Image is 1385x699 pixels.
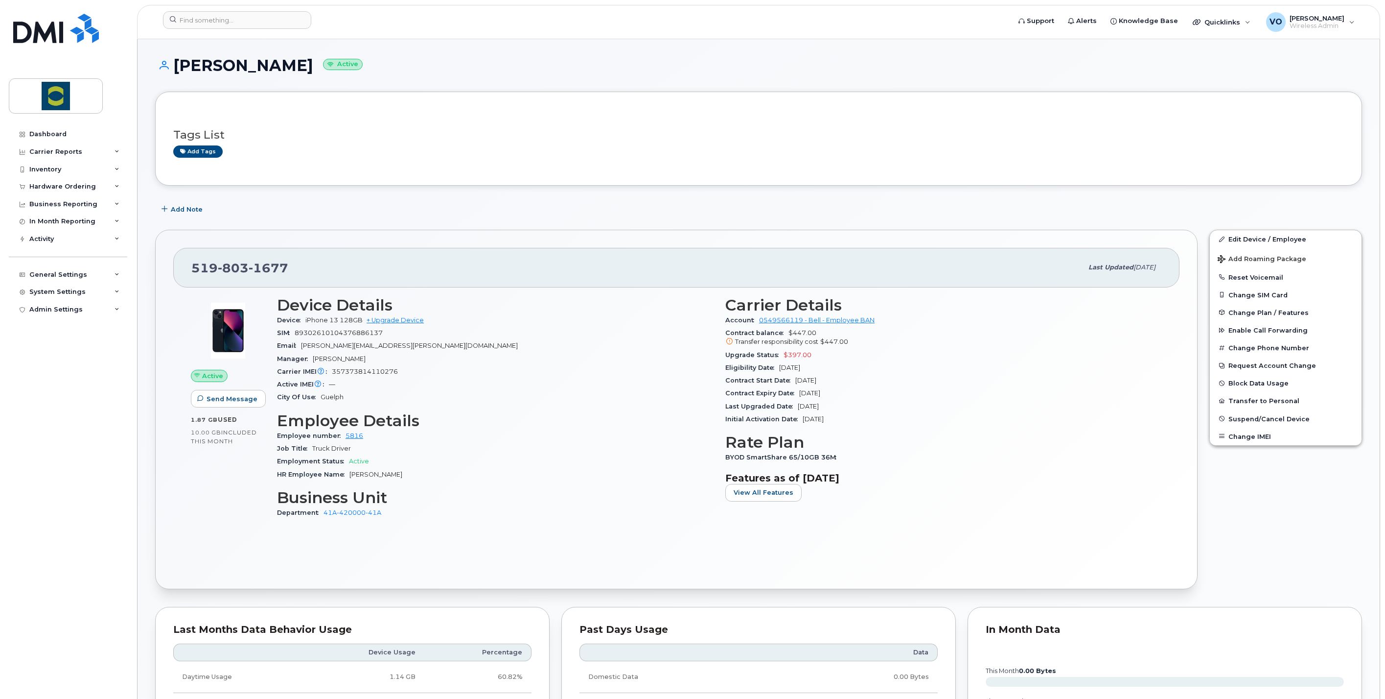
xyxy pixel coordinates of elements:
td: Daytime Usage [173,661,305,693]
span: Device [277,316,305,324]
span: — [329,381,335,388]
td: 1.14 GB [305,661,424,693]
button: Send Message [191,390,266,408]
span: Department [277,509,323,516]
span: [PERSON_NAME] [349,471,402,478]
h3: Rate Plan [725,434,1162,451]
button: Transfer to Personal [1210,392,1362,410]
span: Transfer responsibility cost [735,338,818,345]
span: Change Plan / Features [1228,309,1309,316]
span: $447.00 [725,329,1162,347]
span: 519 [191,261,288,275]
button: Block Data Usage [1210,374,1362,392]
span: Eligibility Date [725,364,779,371]
button: View All Features [725,484,802,502]
span: 10.00 GB [191,429,221,436]
td: 0.00 Bytes [776,661,938,693]
div: Last Months Data Behavior Usage [173,625,531,635]
h3: Tags List [173,129,1344,141]
span: [PERSON_NAME][EMAIL_ADDRESS][PERSON_NAME][DOMAIN_NAME] [301,342,518,349]
button: Request Account Change [1210,357,1362,374]
div: Past Days Usage [579,625,938,635]
span: Contract Expiry Date [725,389,799,397]
h3: Employee Details [277,412,714,430]
button: Add Roaming Package [1210,248,1362,268]
span: Manager [277,355,313,362]
span: BYOD SmartShare 65/10GB 36M [725,454,841,461]
span: Truck Driver [312,445,351,452]
span: HR Employee Name [277,471,349,478]
span: Employee number [277,432,346,439]
span: Account [725,316,759,324]
th: Device Usage [305,644,424,661]
span: Active [202,371,223,381]
span: View All Features [734,488,793,497]
td: Domestic Data [579,661,776,693]
span: $397.00 [784,351,811,359]
button: Change IMEI [1210,428,1362,445]
span: City Of Use [277,393,321,401]
tspan: 0.00 Bytes [1019,667,1056,675]
span: 1677 [249,261,288,275]
small: Active [323,59,363,70]
span: Last updated [1088,264,1133,271]
div: In Month Data [986,625,1344,635]
button: Suspend/Cancel Device [1210,410,1362,428]
span: Add Note [171,205,203,214]
span: Job Title [277,445,312,452]
span: Send Message [207,394,257,404]
button: Reset Voicemail [1210,268,1362,286]
span: Active IMEI [277,381,329,388]
span: used [218,416,237,423]
th: Data [776,644,938,661]
button: Change Phone Number [1210,339,1362,357]
button: Enable Call Forwarding [1210,321,1362,339]
span: included this month [191,429,257,445]
h3: Device Details [277,296,714,314]
span: SIM [277,329,295,337]
span: 1.87 GB [191,416,218,423]
th: Percentage [424,644,531,661]
a: Add tags [173,145,223,158]
span: [DATE] [798,403,819,410]
span: Contract balance [725,329,788,337]
span: [DATE] [795,377,816,384]
button: Change SIM Card [1210,286,1362,304]
span: Active [349,458,369,465]
a: + Upgrade Device [367,316,424,324]
span: Guelph [321,393,344,401]
span: Initial Activation Date [725,415,803,423]
button: Change Plan / Features [1210,304,1362,321]
h3: Features as of [DATE] [725,472,1162,484]
span: Carrier IMEI [277,368,332,375]
a: 41A-420000-41A [323,509,381,516]
span: Suspend/Cancel Device [1228,415,1310,422]
span: Enable Call Forwarding [1228,327,1308,334]
span: [DATE] [803,415,824,423]
span: [DATE] [799,389,820,397]
a: 0549566119 - Bell - Employee BAN [759,316,875,324]
span: 89302610104376886137 [295,329,383,337]
span: Employment Status [277,458,349,465]
span: 803 [218,261,249,275]
h3: Business Unit [277,489,714,506]
span: Upgrade Status [725,351,784,359]
span: [DATE] [779,364,800,371]
a: 5816 [346,432,363,439]
span: [DATE] [1133,264,1155,271]
a: Edit Device / Employee [1210,230,1362,248]
text: this month [985,667,1056,675]
span: Email [277,342,301,349]
span: [PERSON_NAME] [313,355,366,362]
span: $447.00 [820,338,848,345]
span: Contract Start Date [725,377,795,384]
span: 357373814110276 [332,368,398,375]
h1: [PERSON_NAME] [155,57,1362,74]
span: Add Roaming Package [1218,255,1306,265]
span: Last Upgraded Date [725,403,798,410]
button: Add Note [155,200,211,218]
img: image20231002-3703462-1ig824h.jpeg [199,301,257,360]
td: 60.82% [424,661,531,693]
span: iPhone 13 128GB [305,316,363,324]
h3: Carrier Details [725,296,1162,314]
